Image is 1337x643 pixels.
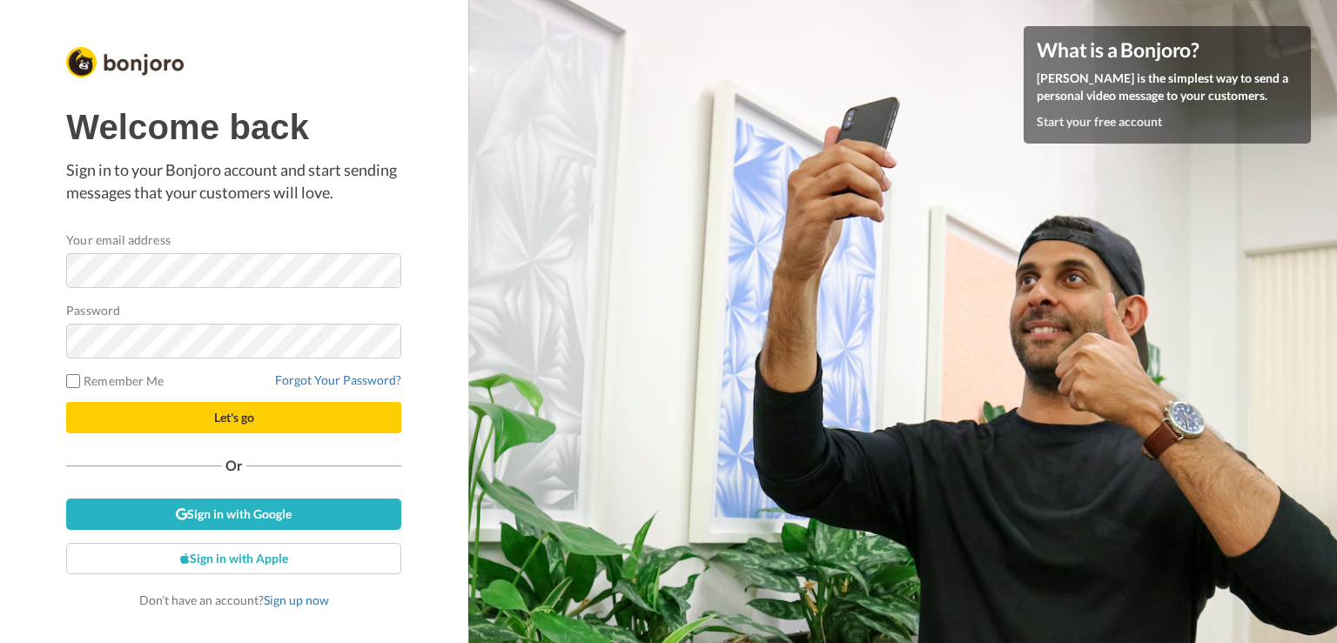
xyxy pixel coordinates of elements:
input: Remember Me [66,374,80,388]
p: [PERSON_NAME] is the simplest way to send a personal video message to your customers. [1037,70,1298,104]
a: Start your free account [1037,114,1162,129]
a: Sign up now [264,593,329,607]
a: Sign in with Apple [66,543,401,574]
label: Remember Me [66,372,164,390]
a: Sign in with Google [66,499,401,530]
h1: Welcome back [66,108,401,146]
p: Sign in to your Bonjoro account and start sending messages that your customers will love. [66,159,401,204]
span: Let's go [214,410,254,425]
span: Don’t have an account? [139,593,329,607]
a: Forgot Your Password? [275,372,401,387]
label: Your email address [66,231,170,249]
label: Password [66,301,120,319]
span: Or [222,459,246,472]
h4: What is a Bonjoro? [1037,39,1298,61]
button: Let's go [66,402,401,433]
